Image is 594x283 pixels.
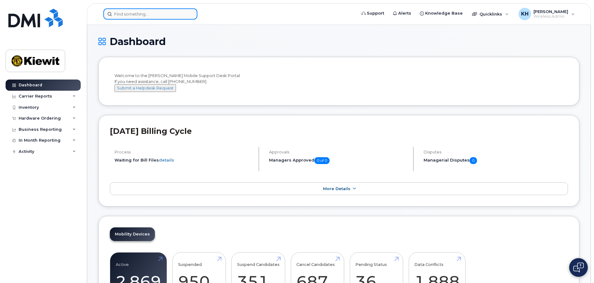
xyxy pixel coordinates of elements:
[269,150,408,154] h4: Approvals
[323,186,350,191] span: More Details
[98,36,579,47] h1: Dashboard
[269,157,408,164] h5: Managers Approved
[159,157,174,162] a: details
[115,84,176,92] button: Submit a Helpdesk Request
[424,157,568,164] h5: Managerial Disputes
[115,157,253,163] li: Waiting for Bill Files
[115,73,563,92] div: Welcome to the [PERSON_NAME] Mobile Support Desk Portal If you need assistance, call [PHONE_NUMBER].
[314,157,330,164] span: 0 of 0
[424,150,568,154] h4: Disputes
[110,126,568,136] h2: [DATE] Billing Cycle
[573,262,584,272] img: Open chat
[470,157,477,164] span: 0
[115,150,253,154] h4: Process
[110,227,155,241] a: Mobility Devices
[115,85,176,90] a: Submit a Helpdesk Request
